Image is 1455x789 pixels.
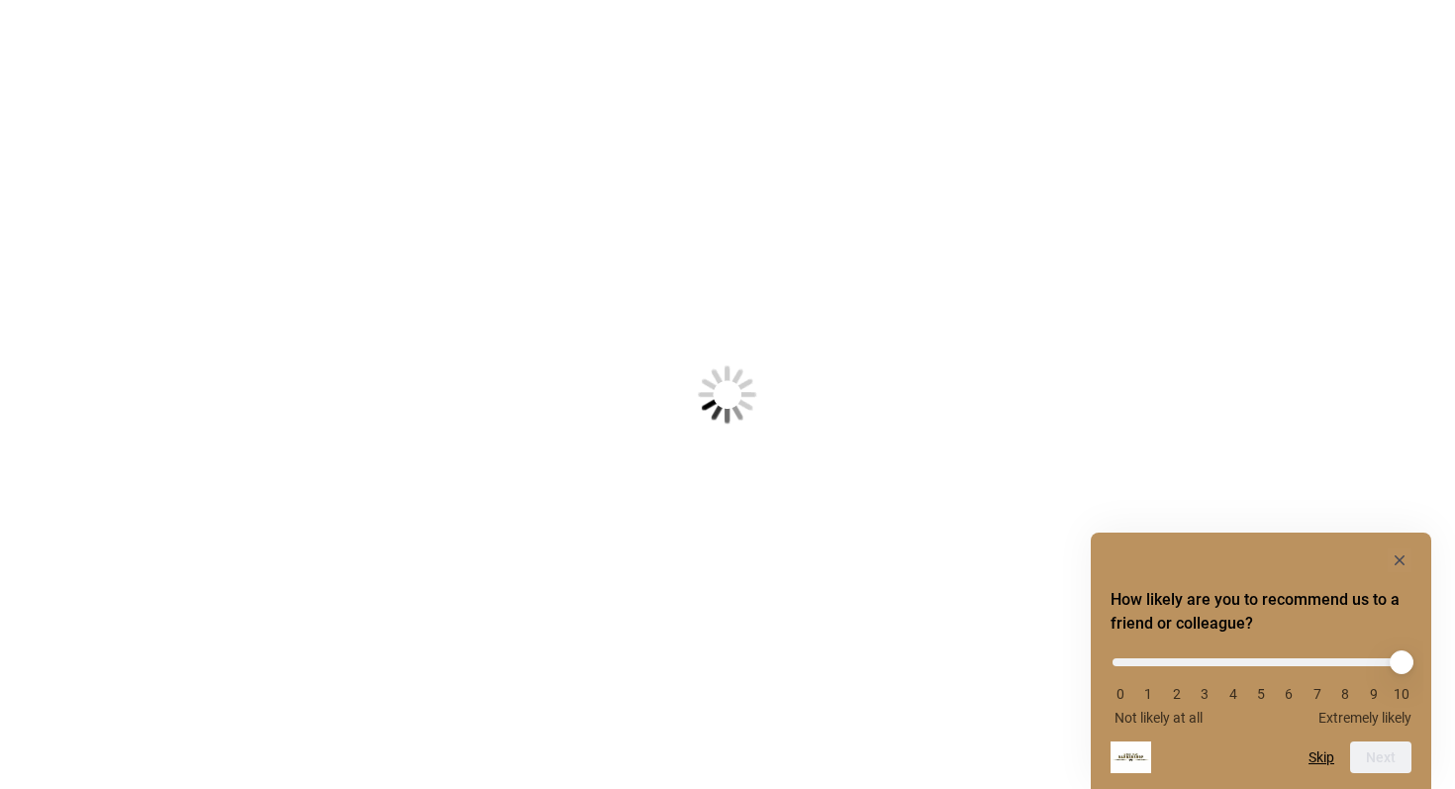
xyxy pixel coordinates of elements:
[1350,741,1411,773] button: Next question
[1223,686,1243,702] li: 4
[1308,686,1327,702] li: 7
[1309,749,1334,765] button: Skip
[1111,686,1130,702] li: 0
[601,268,854,522] img: Loading
[1167,686,1187,702] li: 2
[1318,710,1411,726] span: Extremely likely
[1111,588,1411,636] h2: How likely are you to recommend us to a friend or colleague? Select an option from 0 to 10, with ...
[1111,548,1411,773] div: How likely are you to recommend us to a friend or colleague? Select an option from 0 to 10, with ...
[1335,686,1355,702] li: 8
[1364,686,1384,702] li: 9
[1388,548,1411,572] button: Hide survey
[1138,686,1158,702] li: 1
[1115,710,1203,726] span: Not likely at all
[1195,686,1214,702] li: 3
[1392,686,1411,702] li: 10
[1111,643,1411,726] div: How likely are you to recommend us to a friend or colleague? Select an option from 0 to 10, with ...
[1251,686,1271,702] li: 5
[1279,686,1299,702] li: 6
